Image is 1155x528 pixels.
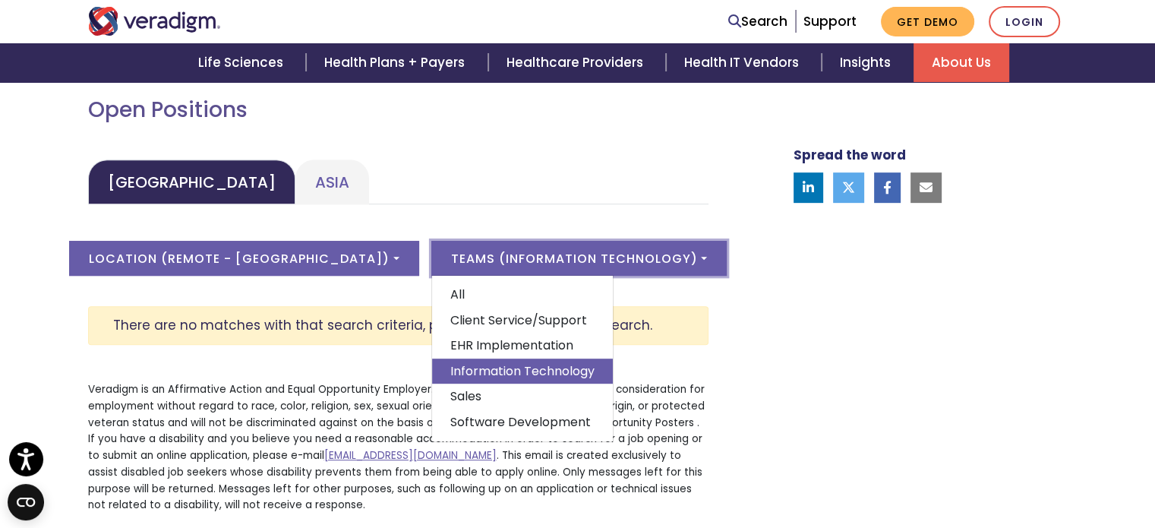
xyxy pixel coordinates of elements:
a: All [432,282,613,308]
p: Veradigm is an Affirmative Action and Equal Opportunity Employer. All qualified applicants will r... [88,381,708,514]
a: [EMAIL_ADDRESS][DOMAIN_NAME] [324,448,497,463]
button: Teams (Information Technology) [431,241,727,276]
button: Open CMP widget [8,484,44,520]
a: Search [728,11,787,32]
a: Information Technology [432,359,613,384]
a: Get Demo [881,7,974,36]
a: Software Development [432,409,613,435]
a: Insights [822,43,914,82]
a: EHR Implementation [432,333,613,359]
a: Login [989,6,1060,37]
strong: Spread the word [794,146,906,164]
a: Health IT Vendors [666,43,822,82]
a: Sales [432,384,613,409]
a: Asia [295,160,369,204]
div: There are no matches with that search criteria, please try expanding your search. [88,306,708,345]
a: Health Plans + Payers [306,43,488,82]
a: About Us [914,43,1009,82]
a: Healthcare Providers [488,43,666,82]
a: Support [803,12,857,30]
h2: Open Positions [88,97,708,123]
a: Life Sciences [180,43,306,82]
a: [GEOGRAPHIC_DATA] [88,160,295,204]
img: Veradigm logo [88,7,221,36]
a: Client Service/Support [432,308,613,334]
button: Location (Remote - [GEOGRAPHIC_DATA]) [69,241,418,276]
